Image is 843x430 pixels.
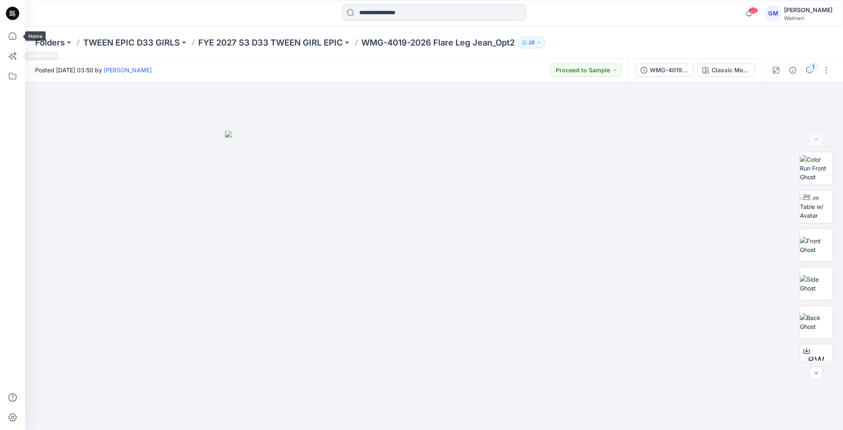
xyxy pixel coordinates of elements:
p: 28 [529,38,535,47]
div: Walmart [784,15,833,21]
a: [PERSON_NAME] [104,66,152,74]
img: Side Ghost [800,275,833,293]
img: Back Ghost [800,313,833,331]
div: [PERSON_NAME] [784,5,833,15]
button: WMG-4019-2026_Rev2_Flare Leg Jean_Opt2_Full Colorway [635,64,694,77]
a: TWEEN EPIC D33 GIRLS [83,37,180,48]
img: Front Ghost [800,237,833,254]
img: Turn Table w/ Avatar [800,193,833,220]
button: Details [786,64,800,77]
a: FYE 2027 S3 D33 TWEEN GIRL EPIC [198,37,343,48]
a: Folders [35,37,65,48]
button: 1 [803,64,816,77]
p: WMG-4019-2026 Flare Leg Jean_Opt2 [361,37,515,48]
span: 22 [748,7,758,14]
img: Color Run Front Ghost [800,155,833,181]
div: WMG-4019-2026_Rev2_Flare Leg Jean_Opt2_Full Colorway [650,66,688,75]
span: Posted [DATE] 03:50 by [35,66,152,74]
div: Classic Med Wash [712,66,750,75]
button: 28 [518,37,545,48]
div: 1 [809,63,817,71]
div: GM [766,6,781,21]
span: BW [808,353,825,368]
button: Classic Med Wash [697,64,756,77]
